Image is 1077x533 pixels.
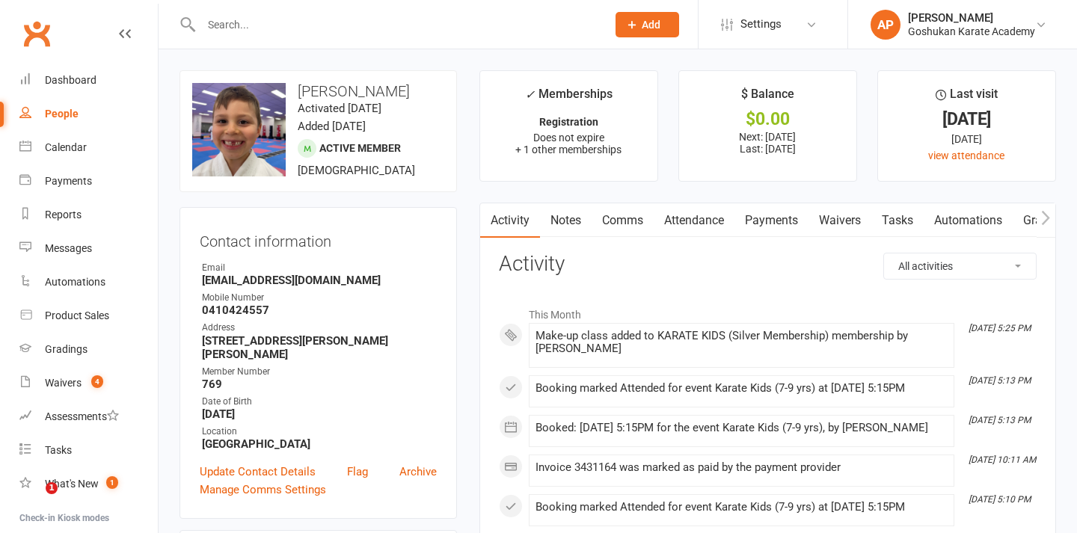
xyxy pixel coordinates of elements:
span: Does not expire [533,132,604,144]
div: [DATE] [892,131,1042,147]
a: Automations [924,203,1013,238]
i: ✓ [525,87,535,102]
a: Dashboard [19,64,158,97]
img: image1668481446.png [192,83,286,176]
span: Add [642,19,660,31]
div: Waivers [45,377,82,389]
a: Update Contact Details [200,463,316,481]
div: Assessments [45,410,119,422]
strong: [GEOGRAPHIC_DATA] [202,437,437,451]
a: Assessments [19,400,158,434]
div: Address [202,321,437,335]
button: Add [616,12,679,37]
a: Manage Comms Settings [200,481,326,499]
a: Reports [19,198,158,232]
a: Flag [347,463,368,481]
div: Mobile Number [202,291,437,305]
a: Activity [480,203,540,238]
input: Search... [197,14,596,35]
i: [DATE] 5:13 PM [969,415,1031,425]
div: Payments [45,175,92,187]
a: view attendance [928,150,1004,161]
div: Invoice 3431164 was marked as paid by the payment provider [536,461,948,474]
i: [DATE] 5:13 PM [969,375,1031,386]
iframe: Intercom live chat [15,482,51,518]
a: Product Sales [19,299,158,333]
a: Archive [399,463,437,481]
a: Waivers 4 [19,366,158,400]
strong: 0410424557 [202,304,437,317]
strong: [EMAIL_ADDRESS][DOMAIN_NAME] [202,274,437,287]
a: Payments [734,203,808,238]
a: People [19,97,158,131]
a: Tasks [871,203,924,238]
h3: Activity [499,253,1037,276]
i: [DATE] 5:25 PM [969,323,1031,333]
i: [DATE] 10:11 AM [969,455,1036,465]
time: Activated [DATE] [298,102,381,115]
span: Active member [319,142,401,154]
span: Settings [740,7,782,41]
span: 4 [91,375,103,388]
div: Gradings [45,343,88,355]
a: Clubworx [18,15,55,52]
h3: [PERSON_NAME] [192,83,444,99]
span: + 1 other memberships [515,144,622,155]
div: Booked: [DATE] 5:15PM for the event Karate Kids (7-9 yrs), by [PERSON_NAME] [536,422,948,434]
div: Dashboard [45,74,96,86]
div: Booking marked Attended for event Karate Kids (7-9 yrs) at [DATE] 5:15PM [536,382,948,395]
div: Last visit [936,84,998,111]
div: Goshukan Karate Academy [908,25,1035,38]
div: Location [202,425,437,439]
a: Calendar [19,131,158,164]
h3: Contact information [200,227,437,250]
div: Booking marked Attended for event Karate Kids (7-9 yrs) at [DATE] 5:15PM [536,501,948,514]
div: Calendar [45,141,87,153]
strong: 769 [202,378,437,391]
a: Payments [19,164,158,198]
div: $0.00 [693,111,843,127]
div: $ Balance [741,84,794,111]
strong: [DATE] [202,407,437,421]
a: Waivers [808,203,871,238]
div: Date of Birth [202,395,437,409]
strong: Registration [539,116,598,128]
div: Make-up class added to KARATE KIDS (Silver Membership) membership by [PERSON_NAME] [536,330,948,355]
div: Member Number [202,365,437,379]
a: What's New1 [19,467,158,501]
span: [DEMOGRAPHIC_DATA] [298,164,415,177]
a: Comms [592,203,654,238]
li: This Month [499,299,1037,323]
div: Messages [45,242,92,254]
a: Tasks [19,434,158,467]
div: Email [202,261,437,275]
div: AP [871,10,900,40]
div: Automations [45,276,105,288]
a: Gradings [19,333,158,366]
div: People [45,108,79,120]
p: Next: [DATE] Last: [DATE] [693,131,843,155]
i: [DATE] 5:10 PM [969,494,1031,505]
span: 1 [46,482,58,494]
div: Memberships [525,84,613,112]
span: 1 [106,476,118,489]
strong: [STREET_ADDRESS][PERSON_NAME][PERSON_NAME] [202,334,437,361]
a: Messages [19,232,158,265]
a: Attendance [654,203,734,238]
a: Automations [19,265,158,299]
div: What's New [45,478,99,490]
time: Added [DATE] [298,120,366,133]
div: [PERSON_NAME] [908,11,1035,25]
div: Reports [45,209,82,221]
div: Tasks [45,444,72,456]
div: Product Sales [45,309,109,321]
div: [DATE] [892,111,1042,127]
a: Notes [540,203,592,238]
